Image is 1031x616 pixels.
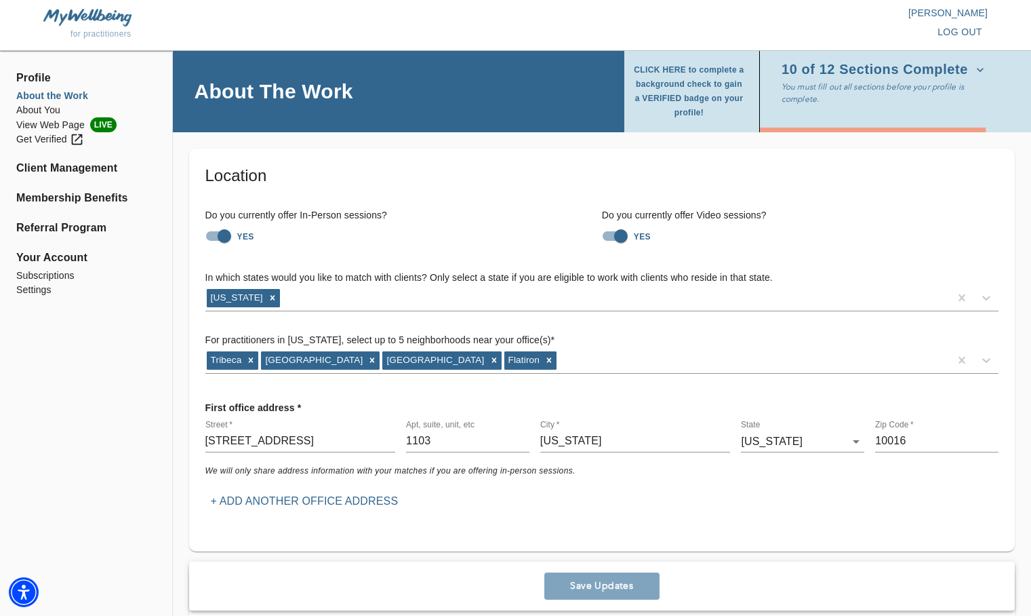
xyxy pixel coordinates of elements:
a: Client Management [16,160,156,176]
span: 10 of 12 Sections Complete [782,63,984,77]
span: for practitioners [70,29,132,39]
h4: About The Work [195,79,353,104]
span: CLICK HERE to complete a background check to gain a VERIFIED badge on your profile! [632,63,746,120]
button: 10 of 12 Sections Complete [782,59,990,81]
div: Get Verified [16,132,84,147]
a: Subscriptions [16,269,156,283]
strong: YES [634,232,651,242]
button: + Add another office address [205,489,404,514]
p: + Add another office address [211,493,399,509]
div: Flatiron [504,351,542,369]
div: Accessibility Menu [9,577,39,607]
label: Apt, suite, unit, etc [406,421,474,429]
div: [GEOGRAPHIC_DATA] [382,351,486,369]
h5: Location [205,165,998,187]
a: Settings [16,283,156,297]
div: Tribeca [207,351,244,369]
label: Zip Code [875,421,914,429]
i: We will only share address information with your matches if you are offering in-person sessions. [205,466,575,476]
h6: Do you currently offer In-Person sessions? [205,208,602,223]
div: [US_STATE] [741,431,864,453]
strong: YES [237,232,254,242]
img: MyWellbeing [43,9,132,26]
label: State [741,421,761,429]
label: City [540,421,559,429]
h6: For practitioners in [US_STATE], select up to 5 neighborhoods near your office(s) * [205,333,998,348]
span: log out [937,24,982,41]
a: View Web PageLIVE [16,117,156,132]
button: CLICK HERE to complete a background check to gain a VERIFIED badge on your profile! [632,59,751,124]
a: About You [16,103,156,117]
span: Profile [16,70,156,86]
a: Membership Benefits [16,190,156,206]
span: LIVE [90,117,117,132]
p: [PERSON_NAME] [516,6,988,20]
label: Street [205,421,233,429]
a: About the Work [16,89,156,103]
li: View Web Page [16,117,156,132]
div: [GEOGRAPHIC_DATA] [261,351,365,369]
a: Get Verified [16,132,156,147]
h6: In which states would you like to match with clients? Only select a state if you are eligible to ... [205,271,998,286]
a: Referral Program [16,220,156,236]
span: Your Account [16,250,156,266]
h6: Do you currently offer Video sessions? [602,208,998,223]
div: [US_STATE] [207,289,265,307]
button: log out [932,20,988,45]
p: You must fill out all sections before your profile is complete. [782,81,993,105]
p: First office address * [205,396,302,420]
